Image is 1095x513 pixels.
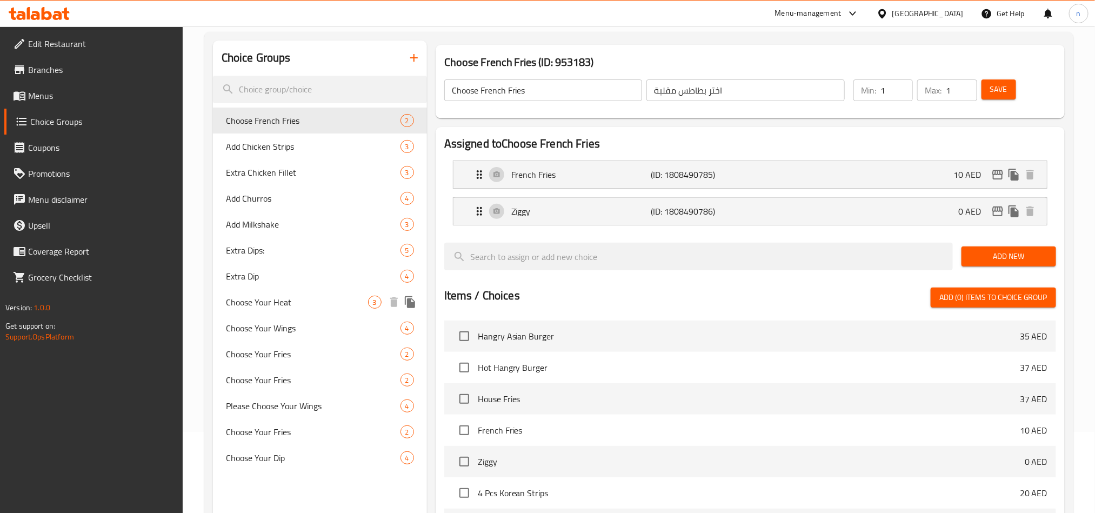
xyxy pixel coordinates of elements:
[400,218,414,231] div: Choices
[931,288,1056,308] button: Add (0) items to choice group
[5,319,55,333] span: Get support on:
[401,349,413,359] span: 2
[401,427,413,437] span: 2
[400,270,414,283] div: Choices
[226,270,400,283] span: Extra Dip
[478,455,1025,468] span: Ziggy
[401,401,413,411] span: 4
[369,297,381,308] span: 3
[401,323,413,334] span: 4
[226,244,400,257] span: Extra Dips:
[444,288,520,304] h2: Items / Choices
[28,219,174,232] span: Upsell
[400,425,414,438] div: Choices
[401,116,413,126] span: 2
[400,374,414,387] div: Choices
[28,37,174,50] span: Edit Restaurant
[400,399,414,412] div: Choices
[28,271,174,284] span: Grocery Checklist
[34,301,50,315] span: 1.0.0
[1020,361,1047,374] p: 37 AED
[401,245,413,256] span: 5
[453,482,476,504] span: Select choice
[1020,392,1047,405] p: 37 AED
[213,289,427,315] div: Choose Your Heat3deleteduplicate
[453,325,476,348] span: Select choice
[511,168,651,181] p: French Fries
[444,243,953,270] input: search
[213,263,427,289] div: Extra Dip4
[226,296,368,309] span: Choose Your Heat
[213,159,427,185] div: Extra Chicken Fillet3
[990,83,1007,96] span: Save
[651,168,744,181] p: (ID: 1808490785)
[1020,424,1047,437] p: 10 AED
[990,203,1006,219] button: edit
[478,392,1020,405] span: House Fries
[4,212,183,238] a: Upsell
[386,294,402,310] button: delete
[226,192,400,205] span: Add Churros
[213,237,427,263] div: Extra Dips:5
[28,89,174,102] span: Menus
[30,115,174,128] span: Choice Groups
[1025,455,1047,468] p: 0 AED
[775,7,842,20] div: Menu-management
[213,185,427,211] div: Add Churros4
[4,238,183,264] a: Coverage Report
[401,142,413,152] span: 3
[453,450,476,473] span: Select choice
[401,219,413,230] span: 3
[4,31,183,57] a: Edit Restaurant
[1006,203,1022,219] button: duplicate
[213,341,427,367] div: Choose Your Fries2
[478,487,1020,499] span: 4 Pcs Korean Strips
[511,205,651,218] p: Ziggy
[213,393,427,419] div: Please Choose Your Wings4
[1022,203,1038,219] button: delete
[453,419,476,442] span: Select choice
[4,186,183,212] a: Menu disclaimer
[892,8,964,19] div: [GEOGRAPHIC_DATA]
[939,291,1047,304] span: Add (0) items to choice group
[368,296,382,309] div: Choices
[213,134,427,159] div: Add Chicken Strips3
[982,79,1016,99] button: Save
[400,114,414,127] div: Choices
[4,135,183,161] a: Coupons
[478,361,1020,374] span: Hot Hangry Burger
[400,192,414,205] div: Choices
[402,294,418,310] button: duplicate
[226,140,400,153] span: Add Chicken Strips
[1022,166,1038,183] button: delete
[401,194,413,204] span: 4
[226,348,400,361] span: Choose Your Fries
[1006,166,1022,183] button: duplicate
[861,84,876,97] p: Min:
[400,451,414,464] div: Choices
[5,330,74,344] a: Support.OpsPlatform
[1077,8,1081,19] span: n
[4,57,183,83] a: Branches
[401,375,413,385] span: 2
[478,424,1020,437] span: French Fries
[401,168,413,178] span: 3
[444,193,1056,230] li: Expand
[4,109,183,135] a: Choice Groups
[4,83,183,109] a: Menus
[213,367,427,393] div: Choose Your Fries2
[453,356,476,379] span: Select choice
[478,330,1020,343] span: Hangry Asian Burger
[28,167,174,180] span: Promotions
[213,108,427,134] div: Choose French Fries2
[28,63,174,76] span: Branches
[5,301,32,315] span: Version:
[213,211,427,237] div: Add Milkshake3
[28,245,174,258] span: Coverage Report
[1020,487,1047,499] p: 20 AED
[400,166,414,179] div: Choices
[226,451,400,464] span: Choose Your Dip
[400,140,414,153] div: Choices
[226,166,400,179] span: Extra Chicken Fillet
[400,348,414,361] div: Choices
